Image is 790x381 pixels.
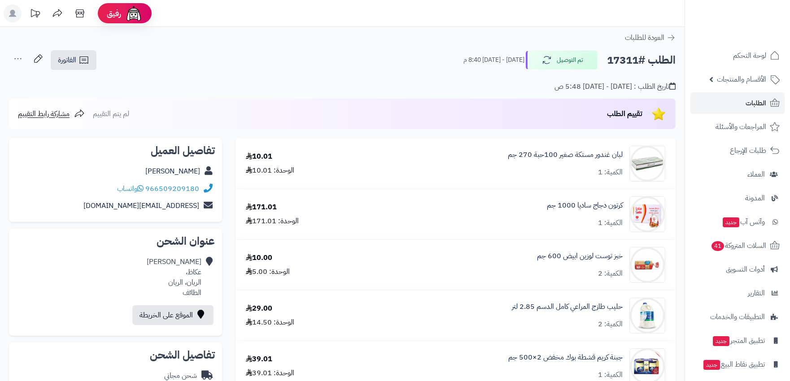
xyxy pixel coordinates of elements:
[117,183,144,194] a: واتساب
[703,358,765,371] span: تطبيق نقاط البيع
[711,241,724,251] span: 41
[598,167,623,178] div: الكمية: 1
[132,305,214,325] a: الموقع على الخريطة
[733,49,766,62] span: لوحة التحكم
[730,144,766,157] span: طلبات الإرجاع
[537,251,623,261] a: خبز توست لوزين ابيض 600 جم
[83,200,199,211] a: [EMAIL_ADDRESS][DOMAIN_NAME]
[690,354,785,375] a: تطبيق نقاط البيعجديد
[246,354,272,364] div: 39.01
[598,319,623,329] div: الكمية: 2
[729,25,781,44] img: logo-2.png
[147,257,201,298] div: [PERSON_NAME] عكاظ، الريان، الريان الطائف
[690,282,785,304] a: التقارير
[630,146,665,182] img: 1664631413-8ba98025-ed0b-4607-97a9-9f2adb2e6b65.__CR0,0,600,600_PT0_SX300_V1___-90x90.jpg
[630,247,665,283] img: 1346161d17c4fed3312b52129efa6e1b84aa-90x90.jpg
[607,51,676,69] h2: الطلب #17311
[748,287,765,299] span: التقارير
[16,350,215,360] h2: تفاصيل الشحن
[246,317,294,328] div: الوحدة: 14.50
[16,145,215,156] h2: تفاصيل العميل
[508,352,623,363] a: جبنة كريم قشطة بوك مخفض 2×500 جم
[598,370,623,380] div: الكمية: 1
[463,56,524,65] small: [DATE] - [DATE] 8:40 م
[58,55,76,65] span: الفاتورة
[690,187,785,209] a: المدونة
[51,50,96,70] a: الفاتورة
[690,211,785,233] a: وآتس آبجديد
[598,218,623,228] div: الكمية: 1
[526,51,598,69] button: تم التوصيل
[690,330,785,351] a: تطبيق المتجرجديد
[690,92,785,114] a: الطلبات
[690,259,785,280] a: أدوات التسويق
[717,73,766,86] span: الأقسام والمنتجات
[713,336,729,346] span: جديد
[164,371,197,381] div: شحن مجاني
[145,183,199,194] a: 966509209180
[145,166,200,177] a: [PERSON_NAME]
[690,235,785,256] a: السلات المتروكة41
[598,268,623,279] div: الكمية: 2
[246,368,294,378] div: الوحدة: 39.01
[246,267,290,277] div: الوحدة: 5.00
[18,108,85,119] a: مشاركة رابط التقييم
[246,152,272,162] div: 10.01
[246,216,299,226] div: الوحدة: 171.01
[726,263,765,276] span: أدوات التسويق
[508,150,623,160] a: لبان غندور مستكة صغير 100حبة 270 جم
[246,253,272,263] div: 10.00
[16,236,215,247] h2: عنوان الشحن
[710,311,765,323] span: التطبيقات والخدمات
[630,196,665,232] img: 12098bb14236aa663b51cc43fe6099d0b61b-90x90.jpg
[246,303,272,314] div: 29.00
[18,108,70,119] span: مشاركة رابط التقييم
[716,121,766,133] span: المراجعات والأسئلة
[747,168,765,181] span: العملاء
[24,4,46,25] a: تحديثات المنصة
[690,116,785,138] a: المراجعات والأسئلة
[690,306,785,328] a: التطبيقات والخدمات
[547,200,623,211] a: كرتون دجاج ساديا 1000 جم
[107,8,121,19] span: رفيق
[246,165,294,176] div: الوحدة: 10.01
[690,164,785,185] a: العملاء
[723,217,739,227] span: جديد
[93,108,129,119] span: لم يتم التقييم
[630,298,665,333] img: 231687683956884d204b15f120a616788953-90x90.jpg
[246,202,277,212] div: 171.01
[722,216,765,228] span: وآتس آب
[690,45,785,66] a: لوحة التحكم
[625,32,664,43] span: العودة للطلبات
[703,360,720,370] span: جديد
[711,239,766,252] span: السلات المتروكة
[746,97,766,109] span: الطلبات
[712,334,765,347] span: تطبيق المتجر
[512,302,623,312] a: حليب طازج المراعي كامل الدسم 2.85 لتر
[607,108,642,119] span: تقييم الطلب
[745,192,765,204] span: المدونة
[125,4,143,22] img: ai-face.png
[554,82,676,92] div: تاريخ الطلب : [DATE] - [DATE] 5:48 ص
[690,140,785,161] a: طلبات الإرجاع
[625,32,676,43] a: العودة للطلبات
